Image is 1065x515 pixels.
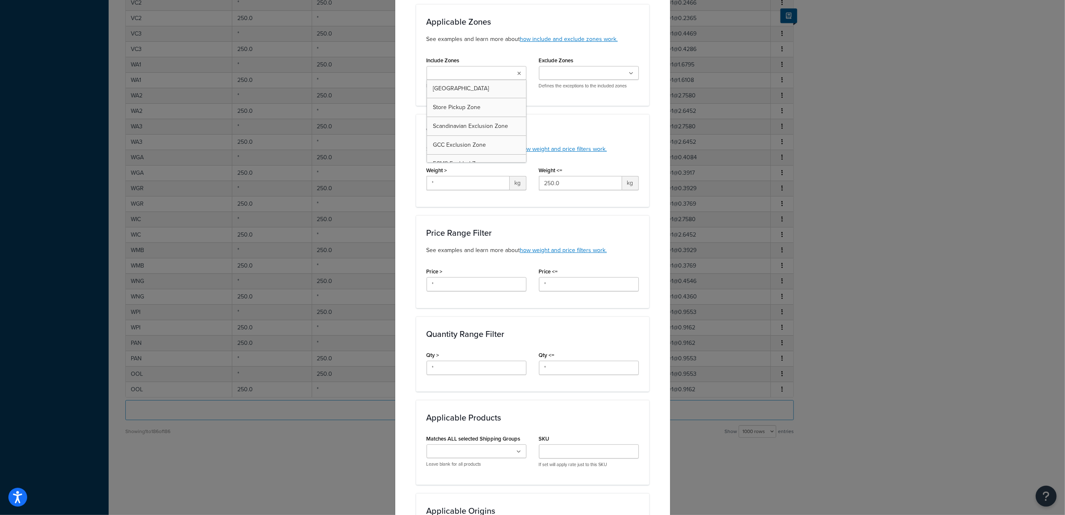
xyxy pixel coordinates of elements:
[510,176,526,190] span: kg
[427,413,639,422] h3: Applicable Products
[427,155,526,173] a: ECM8 Enabled Zone
[433,103,481,112] span: Store Pickup Zone
[433,140,486,149] span: GCC Exclusion Zone
[427,461,526,467] p: Leave blank for all products
[427,57,460,64] label: Include Zones
[433,84,489,93] span: [GEOGRAPHIC_DATA]
[520,35,618,43] a: how include and exclude zones work.
[520,145,607,153] a: how weight and price filters work.
[539,57,574,64] label: Exclude Zones
[427,228,639,237] h3: Price Range Filter
[427,117,526,135] a: Scandinavian Exclusion Zone
[539,268,558,275] label: Price <=
[427,268,443,275] label: Price >
[539,461,639,468] p: If set will apply rate just to this SKU
[427,79,526,98] a: [GEOGRAPHIC_DATA]
[427,145,639,154] p: See examples and learn more about
[427,246,639,255] p: See examples and learn more about
[427,352,440,358] label: Qty >
[427,436,521,442] label: Matches ALL selected Shipping Groups
[427,98,526,117] a: Store Pickup Zone
[427,329,639,339] h3: Quantity Range Filter
[433,122,508,130] span: Scandinavian Exclusion Zone
[427,17,639,26] h3: Applicable Zones
[539,83,639,89] p: Defines the exceptions to the included zones
[427,136,526,154] a: GCC Exclusion Zone
[433,159,486,168] span: ECM8 Enabled Zone
[622,176,639,190] span: kg
[539,167,563,173] label: Weight <=
[427,35,639,44] p: See examples and learn more about
[539,352,555,358] label: Qty <=
[520,246,607,255] a: how weight and price filters work.
[427,167,447,173] label: Weight >
[539,436,549,442] label: SKU
[427,127,639,136] h3: Weight Range Filter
